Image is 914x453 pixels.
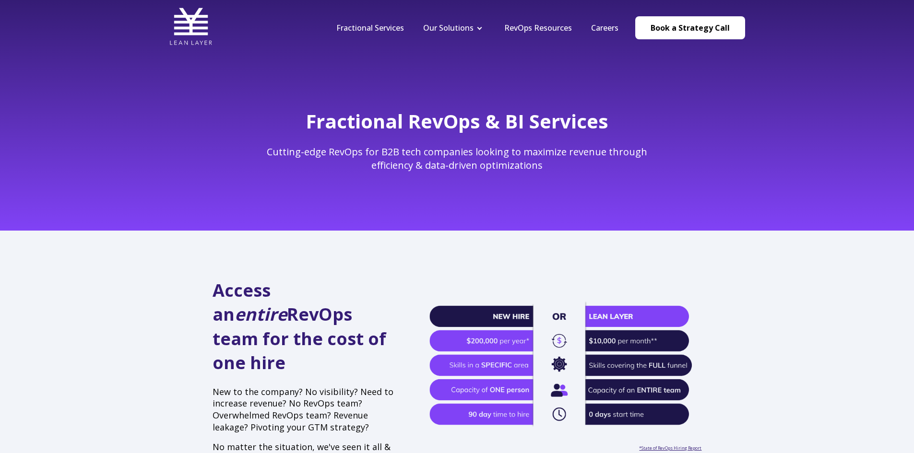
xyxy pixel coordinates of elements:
img: Revenue Operations Fractional Services side by side Comparison hiring internally vs us [429,300,701,429]
span: Access an RevOps team for the cost of one hire [213,279,386,374]
a: *State of RevOps Hiring Report [639,445,701,451]
a: RevOps Resources [504,23,572,33]
p: New to the company? No visibility? Need to increase revenue? No RevOps team? Overwhelmed RevOps t... [213,386,398,433]
span: Fractional RevOps & BI Services [306,108,608,134]
div: Navigation Menu [327,23,628,33]
a: Our Solutions [423,23,474,33]
span: Cutting-edge RevOps for B2B tech companies looking to maximize revenue through efficiency & data-... [267,145,647,172]
a: Careers [591,23,618,33]
em: entire [235,302,287,326]
img: Lean Layer Logo [169,5,213,48]
a: Fractional Services [336,23,404,33]
a: Book a Strategy Call [635,16,745,39]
